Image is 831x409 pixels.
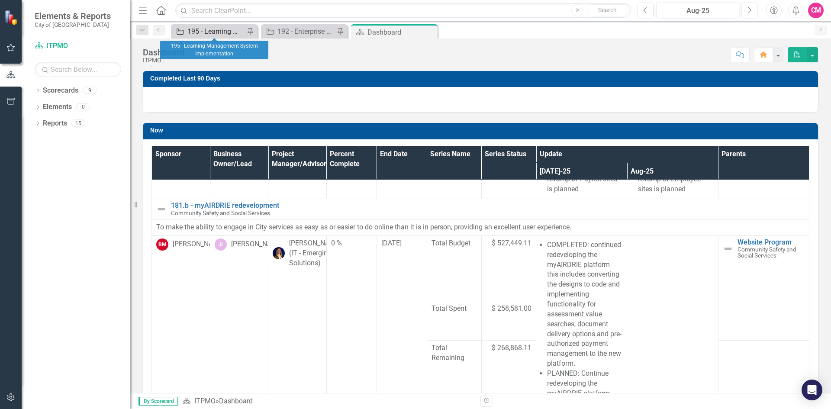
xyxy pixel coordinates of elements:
[43,102,72,112] a: Elements
[219,397,253,405] div: Dashboard
[156,204,167,214] img: Not Defined
[381,239,402,247] span: [DATE]
[138,397,178,406] span: By Scorecard
[723,244,733,254] img: Not Defined
[35,21,111,28] small: City of [GEOGRAPHIC_DATA]
[156,223,571,231] span: To make the ability to engage in City services as easy as or easier to do online than it is in pe...
[143,48,184,57] div: Dashboard
[71,119,85,127] div: 15
[738,238,805,246] a: Website Program
[547,369,622,399] li: PLANNED: Continue redeveloping the myAIRDRIE platform.
[367,27,435,38] div: Dashboard
[173,26,245,37] a: 195 - Learning Management System Implementation
[492,304,531,314] span: $ 258,581.00
[273,247,285,259] img: Erin Busby
[160,41,268,59] div: 195 - Learning Management System Implementation
[35,41,121,51] a: ITPMO
[152,235,210,403] td: Double-Click to Edit
[4,10,19,25] img: ClearPoint Strategy
[76,103,90,111] div: 0
[656,3,739,18] button: Aug-25
[432,304,477,314] span: Total Spent
[492,343,531,353] span: $ 268,868.11
[35,62,121,77] input: Search Below...
[586,4,629,16] button: Search
[182,396,474,406] div: »
[210,235,268,403] td: Double-Click to Edit
[231,239,283,249] div: [PERSON_NAME]
[808,3,824,18] button: CM
[43,86,78,96] a: Scorecards
[83,87,97,94] div: 9
[150,75,814,82] h3: Completed Last 90 Days
[187,26,245,37] div: 195 - Learning Management System Implementation
[175,3,631,18] input: Search ClearPoint...
[152,219,809,235] td: Double-Click to Edit
[171,202,805,209] a: 181.b - myAIRDRIE redevelopment
[150,127,814,134] h3: Now
[263,26,335,37] a: 192 - Enterprise Resource Planning (ERP) – Software selection and implementation
[171,209,270,216] span: Community Safety and Social Services
[143,57,184,64] div: ITPMO
[547,240,622,369] li: COMPLETED: continued redeveloping the myAIRDRIE platform this includes converting the designs to ...
[331,238,372,248] div: 0 %
[492,238,531,248] span: $ 527,449.11
[536,235,627,403] td: Double-Click to Edit
[277,26,335,37] div: 192 - Enterprise Resource Planning (ERP) – Software selection and implementation
[718,235,809,301] td: Double-Click to Edit Right Click for Context Menu
[289,238,341,268] div: [PERSON_NAME] (IT - Emerging Solutions)
[35,11,111,21] span: Elements & Reports
[152,199,809,219] td: Double-Click to Edit Right Click for Context Menu
[802,380,822,400] div: Open Intercom Messenger
[156,238,168,251] div: BM
[598,6,617,13] span: Search
[326,235,377,403] td: Double-Click to Edit
[194,397,216,405] a: ITPMO
[173,239,225,249] div: [PERSON_NAME]
[268,235,327,403] td: Double-Click to Edit
[43,119,67,129] a: Reports
[377,235,427,403] td: Double-Click to Edit
[627,235,718,403] td: Double-Click to Edit
[659,6,736,16] div: Aug-25
[432,238,477,248] span: Total Budget
[215,238,227,251] div: JI
[738,246,796,259] span: Community Safety and Social Services
[432,343,477,363] span: Total Remaining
